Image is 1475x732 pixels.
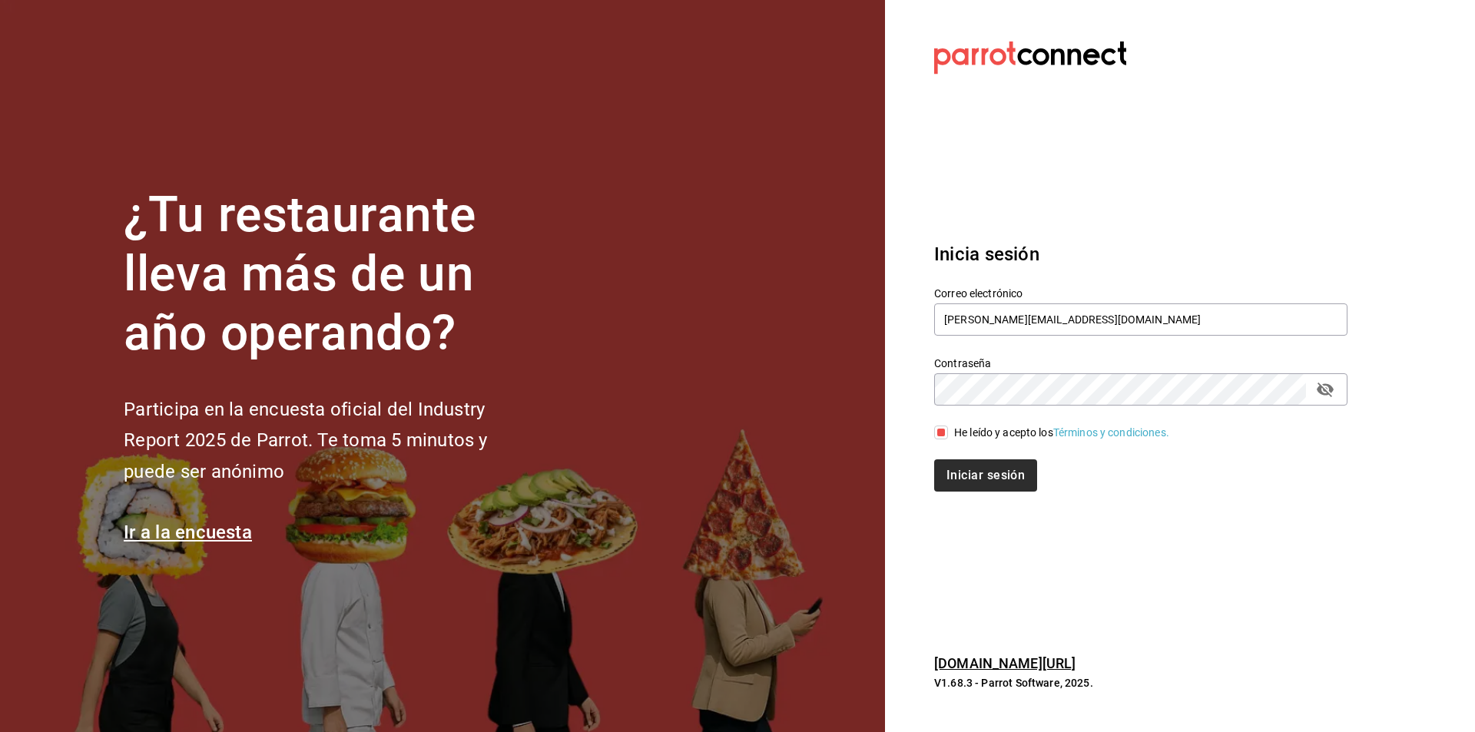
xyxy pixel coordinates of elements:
h3: Inicia sesión [934,240,1347,268]
div: He leído y acepto los [954,425,1169,441]
a: [DOMAIN_NAME][URL] [934,655,1076,671]
h2: Participa en la encuesta oficial del Industry Report 2025 de Parrot. Te toma 5 minutos y puede se... [124,394,539,488]
label: Contraseña [934,358,1347,369]
p: V1.68.3 - Parrot Software, 2025. [934,675,1347,691]
a: Ir a la encuesta [124,522,252,543]
a: Términos y condiciones. [1053,426,1169,439]
button: Iniciar sesión [934,459,1037,492]
input: Ingresa tu correo electrónico [934,303,1347,336]
button: passwordField [1312,376,1338,402]
label: Correo electrónico [934,288,1347,299]
h1: ¿Tu restaurante lleva más de un año operando? [124,186,539,363]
